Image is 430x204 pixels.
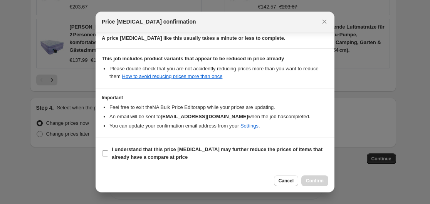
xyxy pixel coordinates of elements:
button: Cancel [274,175,298,186]
a: Settings [240,123,259,129]
li: You can update your confirmation email address from your . [109,122,328,130]
b: [EMAIL_ADDRESS][DOMAIN_NAME] [161,114,248,119]
li: Feel free to exit the NA Bulk Price Editor app while your prices are updating. [109,104,328,111]
span: Price [MEDICAL_DATA] confirmation [102,18,196,25]
b: This job includes product variants that appear to be reduced in price already [102,56,284,61]
h3: Important [102,95,328,101]
b: I understand that this price [MEDICAL_DATA] may further reduce the prices of items that already h... [112,146,322,160]
li: Please double check that you are not accidently reducing prices more than you want to reduce them [109,65,328,80]
span: Cancel [279,178,294,184]
b: A price [MEDICAL_DATA] like this usually takes a minute or less to complete. [102,35,286,41]
button: Close [319,16,330,27]
a: How to avoid reducing prices more than once [122,73,223,79]
li: An email will be sent to when the job has completed . [109,113,328,121]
